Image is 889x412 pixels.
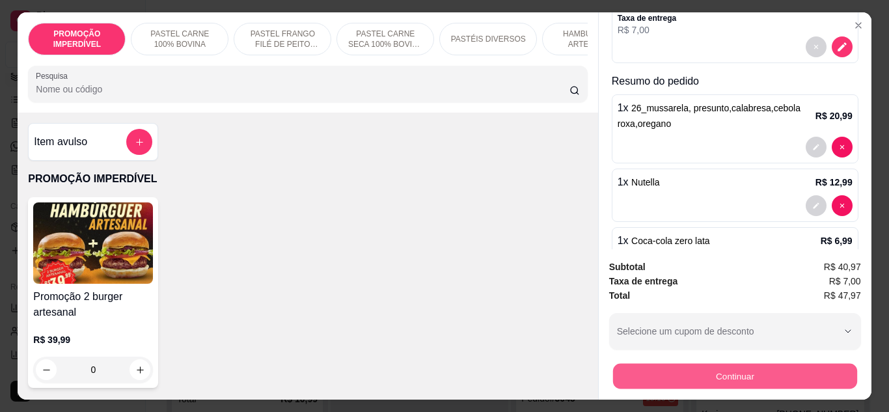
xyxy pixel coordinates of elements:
span: Nutella [631,177,660,187]
span: R$ 47,97 [824,288,861,303]
button: decrease-product-quantity [832,36,853,57]
span: 26_mussarela, presunto,calabresa,cebola roxa,oregano [618,103,800,129]
span: R$ 40,97 [824,260,861,274]
input: Pesquisa [36,83,569,96]
button: decrease-product-quantity [832,137,853,158]
img: product-image [33,202,153,284]
p: R$ 12,99 [815,176,853,189]
p: R$ 20,99 [815,109,853,122]
p: PASTEL CARNE 100% BOVINA [142,29,217,49]
p: PROMOÇÃO IMPERDÍVEL [39,29,115,49]
p: Taxa de entrega [618,13,838,23]
p: PASTEL FRANGO FILÉ DE PEITO DESFIADO [245,29,320,49]
button: add-separate-item [126,129,152,155]
button: Close [848,15,869,36]
p: R$ 7,00 [618,23,838,36]
p: PASTÉIS DIVERSOS [451,34,526,44]
label: Pesquisa [36,70,72,81]
button: decrease-product-quantity [832,195,853,216]
h4: Promoção 2 burger artesanal [33,289,153,320]
button: Selecione um cupom de desconto [609,313,861,350]
span: R$ 7,00 [829,274,861,288]
button: decrease-product-quantity [806,195,827,216]
button: decrease-product-quantity [806,36,827,57]
button: Continuar [612,364,856,389]
strong: Taxa de entrega [609,276,678,286]
strong: Total [609,290,630,301]
p: R$ 39,99 [33,333,153,346]
strong: Subtotal [609,262,646,272]
span: Coca-cola zero lata [631,236,710,246]
p: PASTEL CARNE SECA 100% BOVINA DESFIADA [348,29,423,49]
p: 1 x [618,100,815,131]
p: PROMOÇÃO IMPERDÍVEL [28,171,587,187]
button: decrease-product-quantity [806,137,827,158]
p: HAMBÚRGUER ARTESANAL [553,29,629,49]
p: 1 x [618,233,710,249]
p: 1 x [618,174,660,190]
h4: Item avulso [34,134,87,150]
p: R$ 6,99 [821,234,853,247]
p: Resumo do pedido [612,74,858,89]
